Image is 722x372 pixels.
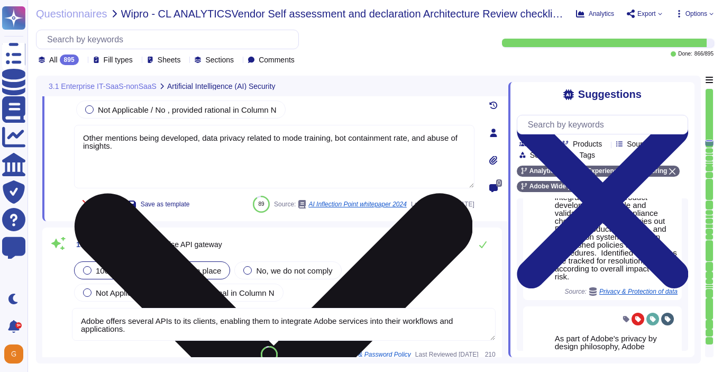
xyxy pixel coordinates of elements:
[259,56,295,63] span: Comments
[2,342,31,366] button: user
[15,322,22,329] div: 9+
[72,241,88,248] span: 181
[167,83,276,90] span: Artificial Intelligence (AI) Security
[36,8,107,19] span: Questionnaires
[266,351,272,357] span: 92
[678,51,692,57] span: Done:
[60,55,79,65] div: 895
[576,10,614,18] button: Analytics
[49,83,157,90] span: 3.1 Enterprise IT-SaaS-nonSaaS
[42,30,298,49] input: Search by keywords
[496,179,502,187] span: 0
[72,308,496,341] textarea: Adobe offers several APIs to its clients, enabling them to integrate Adobe services into their wo...
[49,56,58,63] span: All
[483,351,496,358] span: 210
[104,56,133,63] span: Fill types
[121,8,568,19] span: Wipro - CL ANALYTICSVendor Self assessment and declaration Architecture Review checklist ver 1.7....
[686,11,707,17] span: Options
[637,11,656,17] span: Export
[694,51,714,57] span: 866 / 895
[158,56,181,63] span: Sheets
[4,344,23,364] img: user
[205,56,234,63] span: Sections
[258,201,264,207] span: 89
[523,115,688,134] input: Search by keywords
[98,105,277,114] span: Not Applicable / No , provided rational in Column N
[74,125,474,188] textarea: Other mentions being developed, data privacy related to mode training, bot containment rate, and ...
[589,11,614,17] span: Analytics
